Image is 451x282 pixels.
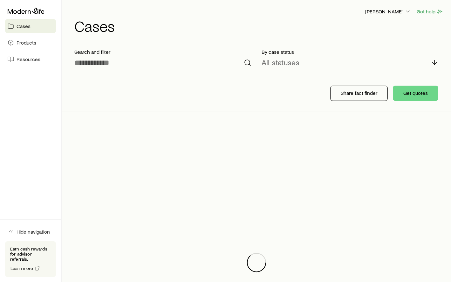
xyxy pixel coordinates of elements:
span: Learn more [10,266,33,271]
div: Earn cash rewards for advisor referrals.Learn more [5,241,56,277]
p: Earn cash rewards for advisor referrals. [10,246,51,262]
a: Products [5,36,56,50]
p: By case status [262,49,439,55]
span: Resources [17,56,40,62]
p: Share fact finder [341,90,377,96]
p: Search and filter [74,49,251,55]
p: All statuses [262,58,299,67]
button: Hide navigation [5,225,56,239]
a: Cases [5,19,56,33]
button: Share fact finder [330,86,388,101]
button: Get quotes [393,86,438,101]
span: Hide navigation [17,229,50,235]
button: Get help [416,8,443,15]
h1: Cases [74,18,443,33]
span: Cases [17,23,31,29]
span: Products [17,39,36,46]
p: [PERSON_NAME] [365,8,411,15]
button: [PERSON_NAME] [365,8,411,16]
a: Resources [5,52,56,66]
